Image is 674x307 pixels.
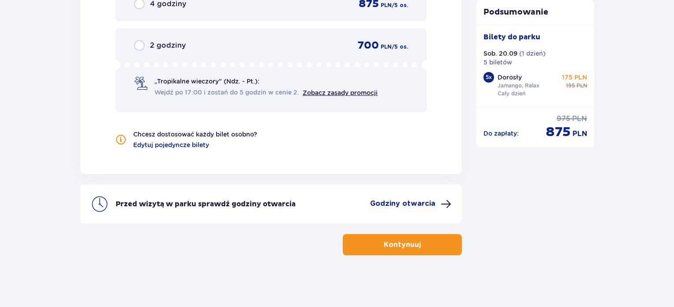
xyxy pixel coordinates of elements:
button: Kontynuuj [343,234,462,255]
p: 5 biletów [483,58,512,67]
p: 975 [557,114,570,124]
p: „Tropikalne wieczory" (Ndz. - Pt.): [154,77,259,86]
a: Edytuj pojedyncze bilety [133,140,209,149]
p: PLN [381,43,392,51]
p: Godziny otwarcia [370,199,435,208]
button: Godziny otwarcia [370,199,451,209]
p: / 5 os. [392,1,408,9]
img: clock icon [91,195,109,213]
p: 700 [358,39,379,52]
div: 5 x [483,72,494,83]
p: Sob. 20.09 [483,49,517,58]
p: PLN [577,82,587,90]
p: Do zapłaty : [483,129,519,138]
p: 195 [566,82,575,90]
p: PLN [573,129,587,139]
p: Dorosły [498,73,522,82]
p: Jamango, Relax [498,82,539,90]
p: ( 1 dzień ) [519,49,546,58]
p: Przed wizytą w parku sprawdź godziny otwarcia [116,199,296,209]
p: Chcesz dostosować każdy bilet osobno? [133,130,257,139]
span: Wejdź po 17:00 i zostań do 5 godzin w cenie 2. [154,88,299,97]
p: 875 [546,124,571,140]
p: Bilety do parku [483,32,540,42]
p: 2 godziny [150,41,186,50]
p: PLN [572,114,587,124]
p: Podsumowanie [476,7,595,18]
p: Kontynuuj [384,240,421,250]
p: Cały dzień [498,90,525,98]
p: 175 PLN [562,73,587,82]
p: / 5 os. [392,43,408,51]
p: PLN [381,1,392,9]
a: Zobacz zasady promocji [303,89,378,96]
